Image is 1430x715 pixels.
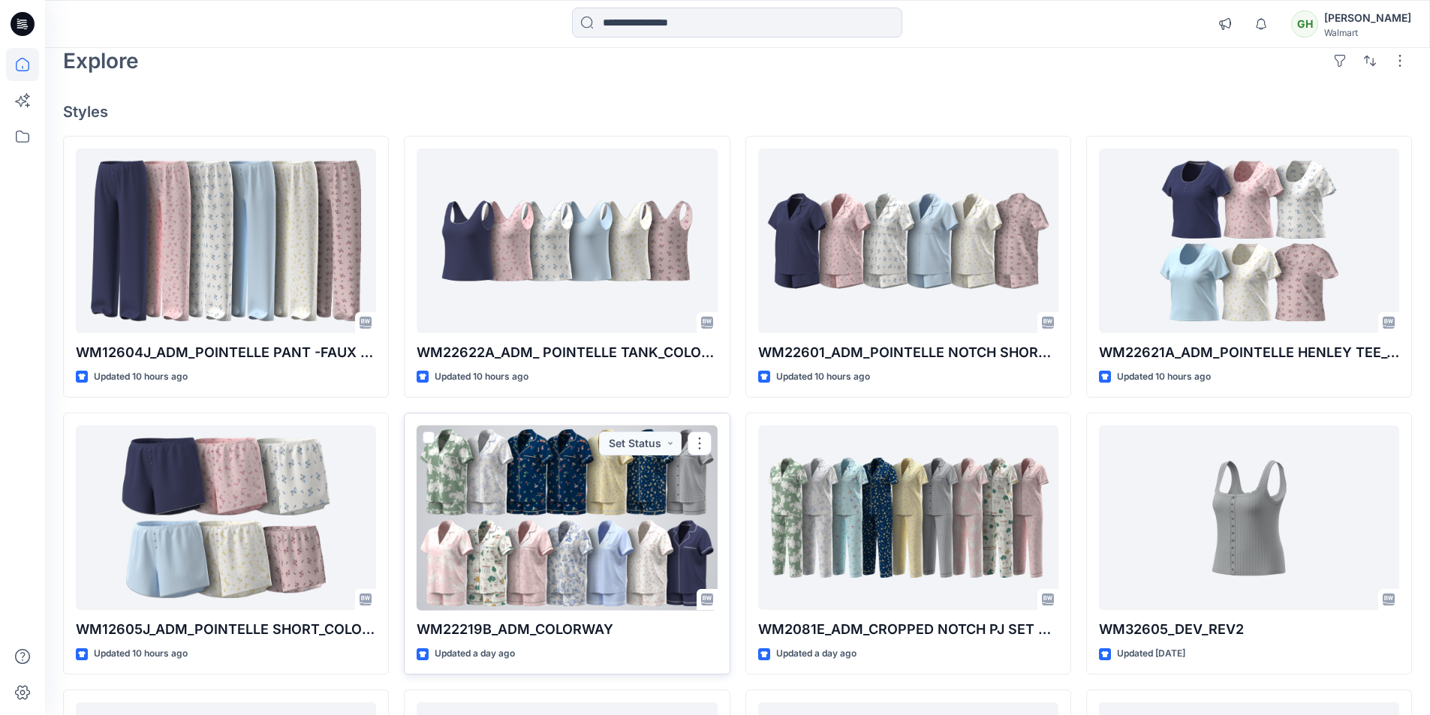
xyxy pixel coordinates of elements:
[758,619,1058,640] p: WM2081E_ADM_CROPPED NOTCH PJ SET w/ STRAIGHT HEM TOP_COLORWAY
[417,342,717,363] p: WM22622A_ADM_ POINTELLE TANK_COLORWAY
[1117,646,1185,662] p: Updated [DATE]
[417,425,717,611] a: WM22219B_ADM_COLORWAY
[94,369,188,385] p: Updated 10 hours ago
[1099,425,1399,611] a: WM32605_DEV_REV2
[776,646,856,662] p: Updated a day ago
[758,342,1058,363] p: WM22601_ADM_POINTELLE NOTCH SHORTIE_COLORWAY
[1117,369,1211,385] p: Updated 10 hours ago
[1099,342,1399,363] p: WM22621A_ADM_POINTELLE HENLEY TEE_COLORWAY
[417,149,717,334] a: WM22622A_ADM_ POINTELLE TANK_COLORWAY
[1324,27,1411,38] div: Walmart
[76,425,376,611] a: WM12605J_ADM_POINTELLE SHORT_COLORWAY
[94,646,188,662] p: Updated 10 hours ago
[76,619,376,640] p: WM12605J_ADM_POINTELLE SHORT_COLORWAY
[758,425,1058,611] a: WM2081E_ADM_CROPPED NOTCH PJ SET w/ STRAIGHT HEM TOP_COLORWAY
[76,149,376,334] a: WM12604J_ADM_POINTELLE PANT -FAUX FLY & BUTTONS + PICOT_COLORWAY
[1099,619,1399,640] p: WM32605_DEV_REV2
[758,149,1058,334] a: WM22601_ADM_POINTELLE NOTCH SHORTIE_COLORWAY
[63,103,1412,121] h4: Styles
[435,646,515,662] p: Updated a day ago
[76,342,376,363] p: WM12604J_ADM_POINTELLE PANT -FAUX FLY & BUTTONS + PICOT_COLORWAY
[776,369,870,385] p: Updated 10 hours ago
[63,49,139,73] h2: Explore
[1291,11,1318,38] div: GH
[417,619,717,640] p: WM22219B_ADM_COLORWAY
[1324,9,1411,27] div: [PERSON_NAME]
[1099,149,1399,334] a: WM22621A_ADM_POINTELLE HENLEY TEE_COLORWAY
[435,369,528,385] p: Updated 10 hours ago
